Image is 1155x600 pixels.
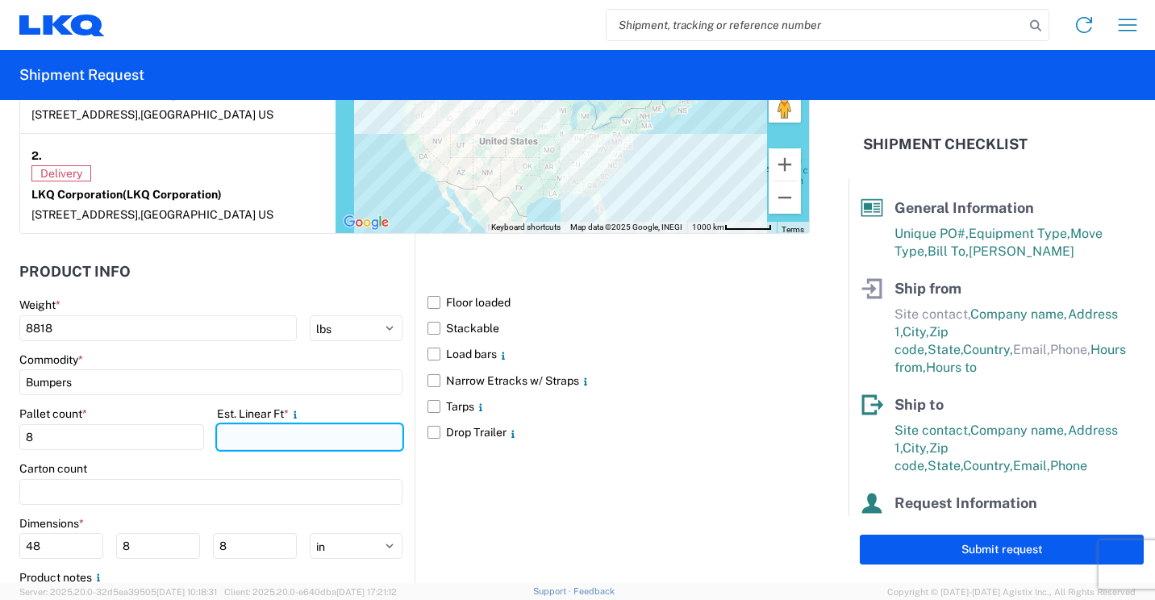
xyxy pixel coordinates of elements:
[894,494,1037,511] span: Request Information
[860,535,1144,565] button: Submit request
[31,208,140,221] span: [STREET_ADDRESS],
[19,298,60,312] label: Weight
[19,352,83,367] label: Commodity
[894,306,970,322] span: Site contact,
[863,135,1028,154] h2: Shipment Checklist
[969,244,1074,259] span: [PERSON_NAME]
[31,188,222,201] strong: LKQ Corporation
[1050,342,1090,357] span: Phone,
[928,244,969,259] span: Bill To,
[570,223,682,231] span: Map data ©2025 Google, INEGI
[19,570,105,585] label: Product notes
[687,222,777,233] button: Map Scale: 1000 km per 55 pixels
[928,458,963,473] span: State,
[692,223,724,231] span: 1000 km
[336,587,397,597] span: [DATE] 17:21:12
[213,533,297,559] input: H
[427,290,810,315] label: Floor loaded
[19,587,217,597] span: Server: 2025.20.0-32d5ea39505
[156,587,217,597] span: [DATE] 10:18:31
[963,458,1013,473] span: Country,
[894,199,1034,216] span: General Information
[340,212,393,233] a: Open this area in Google Maps (opens a new window)
[31,165,91,181] span: Delivery
[19,65,144,85] h2: Shipment Request
[19,406,87,421] label: Pallet count
[970,306,1068,322] span: Company name,
[140,208,273,221] span: [GEOGRAPHIC_DATA] US
[491,222,561,233] button: Keyboard shortcuts
[607,10,1024,40] input: Shipment, tracking or reference number
[19,461,87,476] label: Carton count
[970,423,1068,438] span: Company name,
[1013,458,1050,473] span: Email,
[887,585,1136,599] span: Copyright © [DATE]-[DATE] Agistix Inc., All Rights Reserved
[894,226,969,241] span: Unique PO#,
[140,108,273,121] span: [GEOGRAPHIC_DATA] US
[969,226,1070,241] span: Equipment Type,
[116,533,200,559] input: W
[903,324,929,340] span: City,
[782,225,804,234] a: Terms
[19,516,84,531] label: Dimensions
[903,440,929,456] span: City,
[217,406,302,421] label: Est. Linear Ft
[926,360,977,375] span: Hours to
[19,533,103,559] input: L
[894,280,961,297] span: Ship from
[427,341,810,367] label: Load bars
[427,315,810,341] label: Stackable
[963,342,1013,357] span: Country,
[427,419,810,445] label: Drop Trailer
[894,423,970,438] span: Site contact,
[928,342,963,357] span: State,
[19,264,131,280] h2: Product Info
[123,188,222,201] span: (LKQ Corporation)
[769,181,801,214] button: Zoom out
[573,586,615,596] a: Feedback
[224,587,397,597] span: Client: 2025.20.0-e640dba
[769,90,801,123] button: Drag Pegman onto the map to open Street View
[340,212,393,233] img: Google
[31,108,140,121] span: [STREET_ADDRESS],
[894,396,944,413] span: Ship to
[1013,342,1050,357] span: Email,
[1050,458,1087,473] span: Phone
[533,586,573,596] a: Support
[31,145,42,165] strong: 2.
[427,368,810,394] label: Narrow Etracks w/ Straps
[769,148,801,181] button: Zoom in
[427,394,810,419] label: Tarps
